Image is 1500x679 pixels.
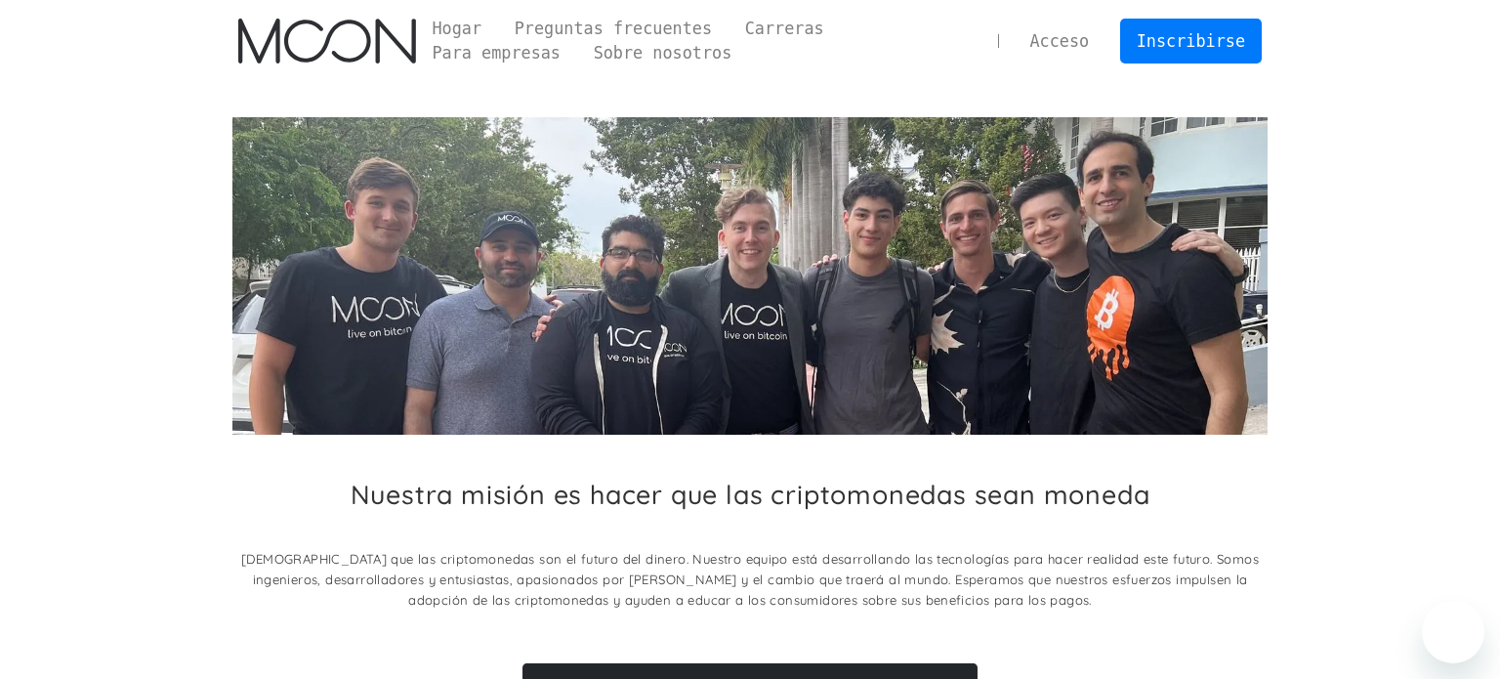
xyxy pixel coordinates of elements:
[729,17,841,41] a: Carreras
[1014,20,1105,63] a: Acceso
[1029,31,1089,51] font: Acceso
[498,17,729,41] a: Preguntas frecuentes
[745,19,824,38] font: Carreras
[351,478,1150,511] font: Nuestra misión es hacer que las criptomonedas sean moneda
[1137,31,1245,51] font: Inscribirse
[515,19,712,38] font: Preguntas frecuentes
[238,19,415,64] a: hogar
[1422,601,1484,663] iframe: Botón para iniciar la ventana de mensajería
[241,551,1259,608] font: [DEMOGRAPHIC_DATA] que las criptomonedas son el futuro del dinero. Nuestro equipo está desarrolla...
[238,19,415,64] img: Logotipo de la luna
[432,43,561,63] font: Para empresas
[416,41,577,65] a: Para empresas
[594,43,732,63] font: Sobre nosotros
[1120,19,1262,63] a: Inscribirse
[577,41,748,65] a: Sobre nosotros
[416,17,498,41] a: Hogar
[432,19,481,38] font: Hogar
